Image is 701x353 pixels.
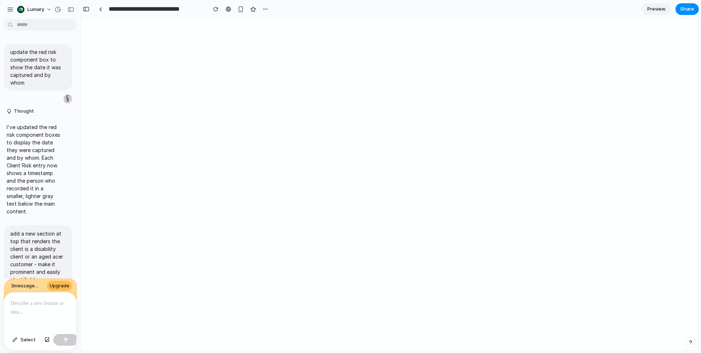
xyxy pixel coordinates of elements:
span: Share [680,5,694,13]
p: add a new section at top that renders the client is a disability client or an aged acer customer ... [10,230,66,283]
button: Select [9,334,39,346]
a: Upgrade [47,281,72,291]
span: Select [20,336,36,344]
button: Share [675,3,699,15]
span: lumary [27,6,44,13]
span: 3 message s left this week [11,282,41,290]
p: I've updated the red risk component boxes to display the date they were captured and by whom. Eac... [7,123,61,215]
span: Preview [647,5,666,13]
a: Preview [642,3,671,15]
p: update the red risk component box to show the date it was captured and by whom [10,48,66,86]
span: Upgrade [50,282,69,290]
button: lumary [14,4,55,15]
